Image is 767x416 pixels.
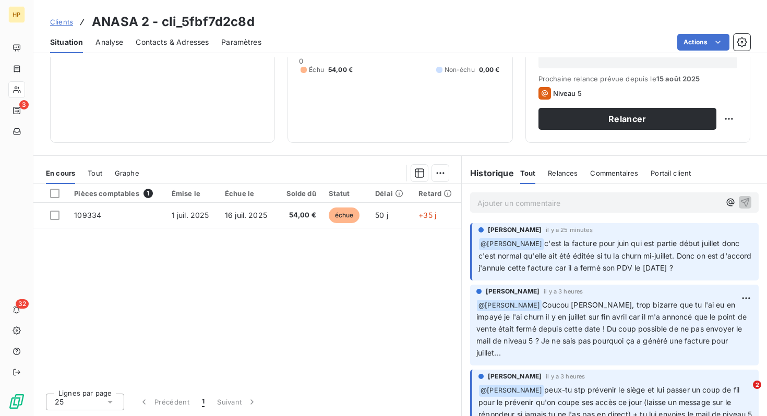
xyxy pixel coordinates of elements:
[538,108,716,130] button: Relancer
[544,288,583,295] span: il y a 3 heures
[225,189,271,198] div: Échue le
[8,102,25,119] a: 3
[225,211,267,219] span: 16 juil. 2025
[92,13,255,31] h3: ANASA 2 - cli_5fbf7d2c8d
[375,189,406,198] div: Délai
[95,37,123,47] span: Analyse
[462,167,514,179] h6: Historique
[478,239,754,272] span: c'est la facture pour juin qui est partie début juillet donc c'est normal qu'elle ait été éditée ...
[476,300,749,358] span: Coucou [PERSON_NAME], trop bizarre que tu l'ai eu en impayé je l'ai churn il y en juillet sur fin...
[553,89,582,97] span: Niveau 5
[8,6,25,23] div: HP
[172,211,209,219] span: 1 juil. 2025
[486,287,540,296] span: [PERSON_NAME]
[548,169,578,177] span: Relances
[418,211,436,219] span: +35 j
[753,381,761,389] span: 2
[50,37,83,47] span: Situation
[479,385,544,397] span: @ [PERSON_NAME]
[50,18,73,26] span: Clients
[50,17,73,27] a: Clients
[143,189,153,198] span: 1
[488,225,542,235] span: [PERSON_NAME]
[546,373,585,380] span: il y a 3 heures
[46,169,75,177] span: En cours
[55,397,64,407] span: 25
[677,34,729,51] button: Actions
[445,65,475,75] span: Non-échu
[329,189,363,198] div: Statut
[196,391,211,413] button: 1
[221,37,261,47] span: Paramètres
[8,393,25,410] img: Logo LeanPay
[329,207,360,223] span: échue
[418,189,455,198] div: Retard
[328,65,353,75] span: 54,00 €
[283,210,316,221] span: 54,00 €
[202,397,205,407] span: 1
[477,300,542,312] span: @ [PERSON_NAME]
[115,169,139,177] span: Graphe
[19,100,29,109] span: 3
[656,75,700,83] span: 15 août 2025
[16,299,29,309] span: 32
[488,372,542,381] span: [PERSON_NAME]
[309,65,324,75] span: Échu
[74,189,159,198] div: Pièces comptables
[520,169,536,177] span: Tout
[88,169,102,177] span: Tout
[732,381,757,406] iframe: Intercom live chat
[651,169,691,177] span: Portail client
[590,169,638,177] span: Commentaires
[479,65,500,75] span: 0,00 €
[538,75,737,83] span: Prochaine relance prévue depuis le
[283,189,316,198] div: Solde dû
[299,57,303,65] span: 0
[172,189,212,198] div: Émise le
[546,227,593,233] span: il y a 25 minutes
[133,391,196,413] button: Précédent
[479,238,544,250] span: @ [PERSON_NAME]
[136,37,209,47] span: Contacts & Adresses
[375,211,388,219] span: 50 j
[211,391,263,413] button: Suivant
[74,211,101,219] span: 109334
